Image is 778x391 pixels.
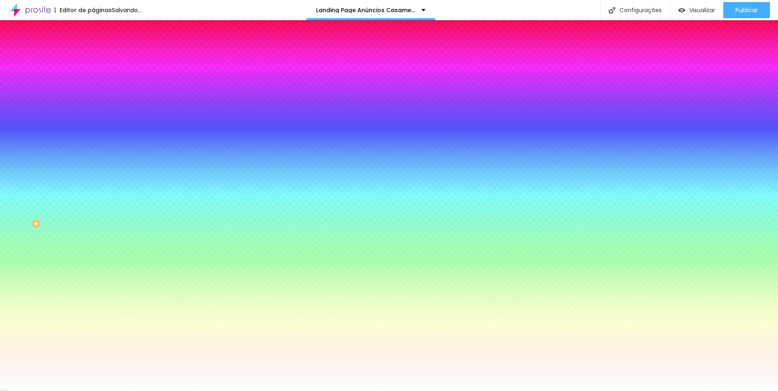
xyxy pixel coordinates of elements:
img: view-1.svg [678,7,685,14]
button: Visualizar [670,2,723,18]
div: Salvando... [112,7,141,13]
span: Visualizar [689,7,715,13]
img: Icone [609,7,616,14]
span: Publicar [735,7,758,13]
div: Editor de páginas [55,7,112,13]
button: Publicar [723,2,770,18]
p: Landing Page Anúncios Casamento [316,7,415,13]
